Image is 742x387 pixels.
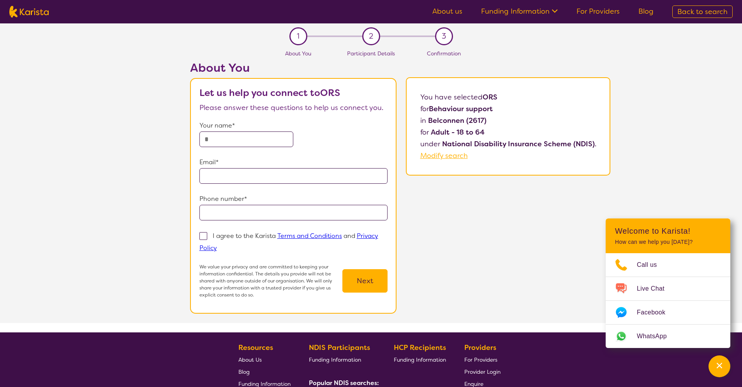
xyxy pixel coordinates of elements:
a: For Providers [576,7,620,16]
b: Let us help you connect to ORS [199,87,340,99]
span: Provider Login [464,368,501,375]
span: Back to search [677,7,728,16]
a: Back to search [672,5,733,18]
span: Call us [637,259,666,271]
span: Funding Information [394,356,446,363]
a: About Us [238,353,291,366]
img: Karista logo [9,6,49,18]
b: HCP Recipients [394,343,446,352]
span: Live Chat [637,283,674,295]
a: About us [432,7,462,16]
a: Funding Information [394,353,446,366]
a: Modify search [420,151,468,160]
button: Next [342,269,388,293]
b: ORS [483,92,497,102]
p: in [420,115,596,126]
h2: About You [190,61,397,75]
span: Confirmation [427,50,461,57]
a: Blog [238,366,291,378]
b: Providers [464,343,496,352]
b: Resources [238,343,273,352]
a: Funding Information [481,7,558,16]
div: Channel Menu [606,218,730,348]
span: Blog [238,368,250,375]
h2: Welcome to Karista! [615,226,721,236]
a: Privacy Policy [199,232,378,252]
a: Blog [638,7,654,16]
p: I agree to the Karista and [199,232,378,252]
b: National Disability Insurance Scheme (NDIS) [442,139,595,149]
p: Your name* [199,120,388,131]
span: About Us [238,356,262,363]
a: Web link opens in a new tab. [606,325,730,348]
span: Participant Details [347,50,395,57]
b: Behaviour support [429,104,493,114]
a: Provider Login [464,366,501,378]
p: We value your privacy and are committed to keeping your information confidential. The details you... [199,263,343,298]
b: NDIS Participants [309,343,370,352]
p: Email* [199,156,388,168]
span: WhatsApp [637,330,676,342]
span: Funding Information [309,356,361,363]
p: Phone number* [199,193,388,205]
b: Adult - 18 to 64 [431,128,485,137]
a: Funding Information [309,353,376,366]
p: for [420,126,596,138]
ul: Choose channel [606,253,730,348]
p: for [420,103,596,115]
span: 1 [297,30,300,42]
span: About You [285,50,311,57]
p: Please answer these questions to help us connect you. [199,102,388,114]
span: 3 [442,30,446,42]
a: For Providers [464,353,501,366]
span: For Providers [464,356,497,363]
a: Terms and Conditions [277,232,342,240]
p: under . [420,138,596,150]
p: How can we help you [DATE]? [615,239,721,245]
b: Belconnen (2617) [428,116,486,125]
b: Popular NDIS searches: [309,379,379,387]
span: 2 [369,30,373,42]
p: You have selected [420,91,596,162]
span: Facebook [637,307,675,318]
button: Channel Menu [709,355,730,377]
